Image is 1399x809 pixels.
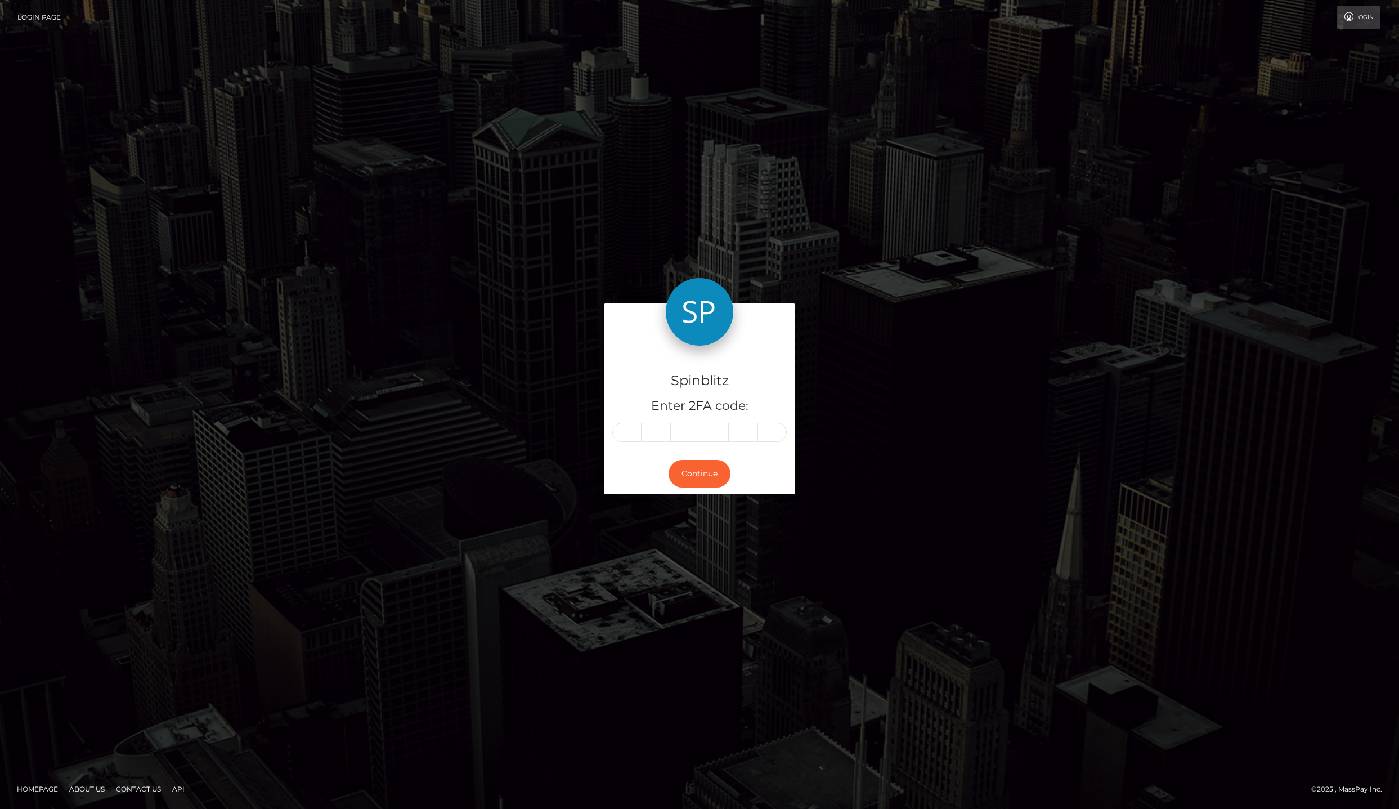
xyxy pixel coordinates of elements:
img: Spinblitz [666,278,733,346]
a: Contact Us [111,780,165,798]
h5: Enter 2FA code: [612,397,787,415]
a: Homepage [12,780,62,798]
a: API [168,780,189,798]
a: Login [1337,6,1380,29]
div: © 2025 , MassPay Inc. [1311,783,1391,795]
a: About Us [65,780,109,798]
button: Continue [669,460,730,488]
h4: Spinblitz [612,371,787,391]
a: Login Page [17,6,61,29]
